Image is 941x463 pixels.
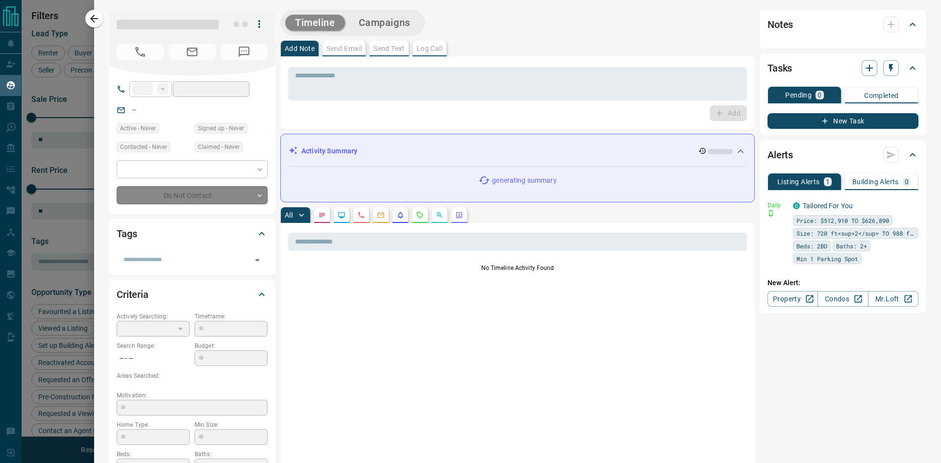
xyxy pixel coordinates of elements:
p: Pending [785,92,812,98]
h2: Alerts [768,147,793,163]
p: All [285,212,293,219]
p: Home Type: [117,420,190,429]
span: Price: $512,910 TO $626,890 [796,216,889,225]
p: Areas Searched: [117,371,268,380]
svg: Calls [357,211,365,219]
button: Open [250,253,264,267]
div: condos.ca [793,202,800,209]
p: Baths: [195,450,268,459]
div: Tasks [768,56,918,80]
div: Criteria [117,283,268,306]
a: Tailored For You [803,202,853,210]
p: Min Size: [195,420,268,429]
p: 1 [826,178,830,185]
p: Actively Searching: [117,312,190,321]
button: Timeline [285,15,345,31]
a: Condos [817,291,868,307]
p: Search Range: [117,341,190,350]
svg: Notes [318,211,326,219]
p: Budget: [195,341,268,350]
span: Size: 720 ft<sup>2</sup> TO 988 ft<sup>2</sup> [796,228,915,238]
a: -- [132,106,136,114]
span: No Email [169,44,216,60]
div: Tags [117,222,268,245]
h2: Tags [117,226,137,242]
span: Active - Never [120,123,156,133]
svg: Agent Actions [455,211,463,219]
h2: Notes [768,17,793,32]
span: Signed up - Never [198,123,244,133]
h2: Tasks [768,60,792,76]
p: Listing Alerts [777,178,820,185]
p: 0 [905,178,909,185]
svg: Lead Browsing Activity [338,211,346,219]
svg: Listing Alerts [396,211,404,219]
p: Building Alerts [852,178,899,185]
div: Do Not Contact [117,186,268,204]
p: generating summary [492,175,556,186]
p: Timeframe: [195,312,268,321]
span: Contacted - Never [120,142,167,152]
p: Daily [768,201,787,210]
svg: Emails [377,211,385,219]
p: Completed [864,92,899,99]
span: Min 1 Parking Spot [796,254,858,264]
p: No Timeline Activity Found [288,264,747,272]
svg: Requests [416,211,424,219]
p: 0 [817,92,821,98]
a: Property [768,291,818,307]
div: Alerts [768,143,918,167]
div: Activity Summary [289,142,746,160]
p: Beds: [117,450,190,459]
span: No Number [117,44,164,60]
span: Baths: 2+ [836,241,867,251]
svg: Push Notification Only [768,210,774,217]
h2: Criteria [117,287,149,302]
span: Beds: 2BD [796,241,827,251]
span: Claimed - Never [198,142,240,152]
button: New Task [768,113,918,129]
a: Mr.Loft [868,291,918,307]
p: Activity Summary [301,146,357,156]
svg: Opportunities [436,211,444,219]
div: Notes [768,13,918,36]
p: New Alert: [768,278,918,288]
button: Campaigns [349,15,420,31]
span: No Number [221,44,268,60]
p: Motivation: [117,391,268,400]
p: -- - -- [117,350,190,366]
p: Add Note [285,45,315,52]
